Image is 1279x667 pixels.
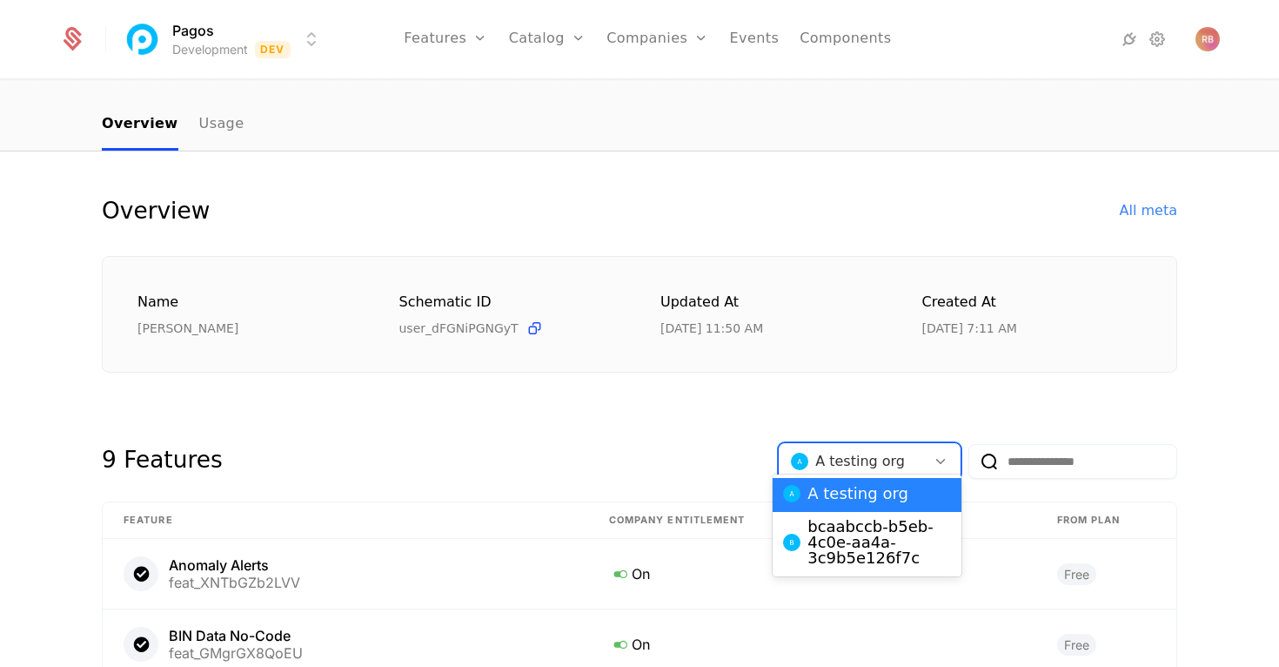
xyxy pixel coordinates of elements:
[922,292,1142,313] div: Created at
[199,99,244,151] a: Usage
[609,633,1015,656] div: On
[609,563,1015,585] div: On
[399,292,619,313] div: Schematic ID
[783,534,800,551] img: bcaabccb-b5eb-4c0e-aa4a-3c9b5e126f7c
[255,41,291,58] span: Dev
[172,41,248,58] div: Development
[922,320,1017,337] div: 3/28/25, 7:11 AM
[169,558,300,572] div: Anomaly Alerts
[137,320,358,337] div: [PERSON_NAME]
[660,320,763,337] div: 8/26/25, 11:50 AM
[137,292,358,313] div: Name
[1036,502,1176,539] th: From plan
[169,576,300,590] div: feat_XNTbGZb2LVV
[102,99,244,151] ul: Choose Sub Page
[783,485,800,502] img: A testing org
[660,292,881,313] div: Updated at
[1057,563,1096,585] span: Free
[127,20,322,58] button: Select environment
[783,485,908,502] span: A testing org
[1120,200,1177,221] div: All meta
[122,18,164,60] img: Pagos
[399,320,519,337] span: user_dFGNiPGNGyT
[169,629,303,643] div: BIN Data No-Code
[1119,29,1140,50] a: Integrations
[783,519,951,566] span: bcaabccb-b5eb-4c0e-aa4a-3c9b5e126f7c
[1195,27,1220,51] img: Ryan Burke
[102,442,223,481] div: 9 Features
[103,502,588,539] th: Feature
[172,20,214,41] span: Pagos
[1147,29,1168,50] a: Settings
[102,99,1177,151] nav: Main
[1195,27,1220,51] button: Open user button
[588,502,1036,539] th: Company Entitlement
[102,193,210,228] div: Overview
[102,99,178,151] a: Overview
[169,646,303,660] div: feat_GMgrGX8QoEU
[1057,634,1096,656] span: Free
